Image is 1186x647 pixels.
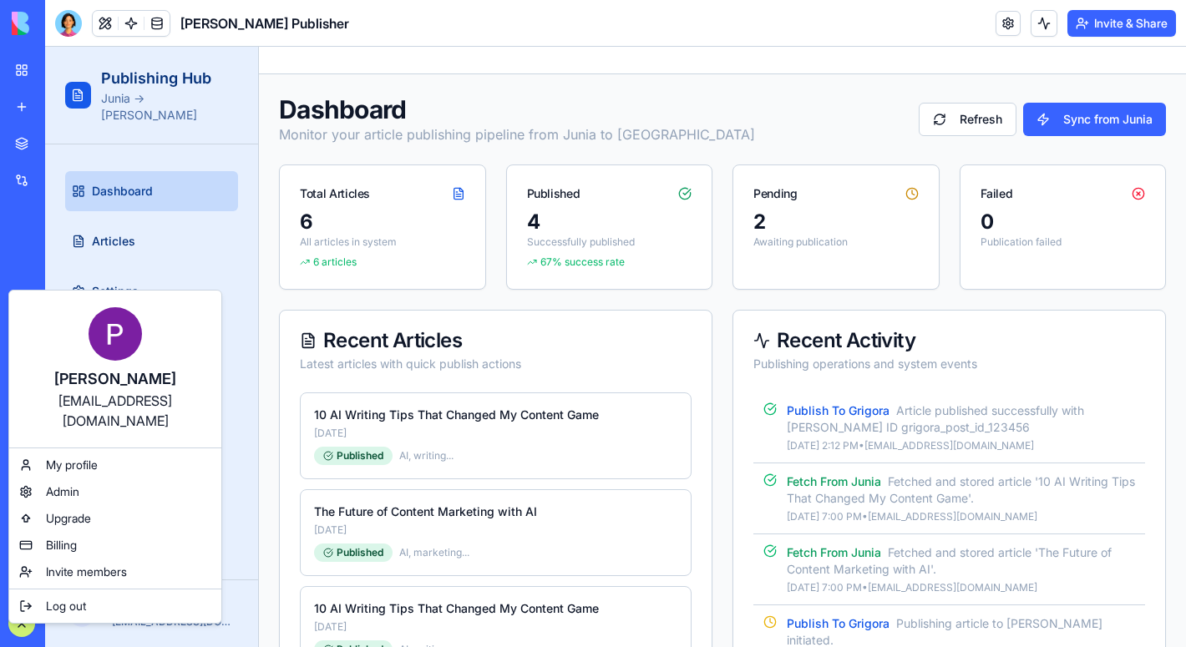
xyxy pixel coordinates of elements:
span: Article published successfully with [PERSON_NAME] ID grigora_post_id_123456 [742,356,1039,387]
p: Successfully published [482,189,647,202]
a: Upgrade [13,505,218,532]
span: Publish To Grigora [742,569,844,584]
span: Fetched and stored article '10 AI Writing Tips That Changed My Content Game'. [742,427,1090,458]
span: P [23,553,50,580]
a: [PERSON_NAME][EMAIL_ADDRESS][DOMAIN_NAME] [13,294,218,444]
p: [DATE] [269,380,632,393]
div: 4 [482,162,647,189]
a: Logs [20,275,193,315]
span: AI, marketing ... [354,499,424,513]
p: Awaiting publication [708,189,874,202]
h4: 10 AI Writing Tips That Changed My Content Game [269,553,632,570]
span: Upgrade [46,510,91,527]
p: [DATE] [269,477,632,490]
h4: 10 AI Writing Tips That Changed My Content Game [269,360,632,377]
span: Billing [46,537,77,553]
span: Publishing article to [PERSON_NAME] initiated. [742,569,1057,600]
button: P[PERSON_NAME][EMAIL_ADDRESS][DOMAIN_NAME] [13,547,200,587]
span: published [291,596,338,609]
h2: Publishing Hub [56,20,193,43]
a: Admin [13,478,218,505]
p: Publication failed [935,189,1101,202]
a: Articles [20,174,193,215]
div: 2 [708,162,874,189]
div: 0 [935,162,1101,189]
span: 67% success rate [495,209,580,222]
span: AI, writing ... [354,402,408,416]
p: [DATE] [269,574,632,587]
div: Published [482,139,535,155]
p: [PERSON_NAME] [67,552,190,569]
p: [DATE] 2:12 PM • [EMAIL_ADDRESS][DOMAIN_NAME] [742,392,1090,406]
span: Articles [47,186,90,203]
button: Sync from Junia [978,56,1121,89]
span: AI, writing ... [354,596,408,609]
div: Recent Activity [708,284,1100,304]
p: [DATE] 7:00 PM • [EMAIL_ADDRESS][DOMAIN_NAME] [742,463,1090,477]
p: [EMAIL_ADDRESS][DOMAIN_NAME] [67,569,190,582]
span: published [291,499,338,513]
span: Log out [46,598,86,614]
span: Fetch From Junia [742,427,836,442]
a: Dashboard [20,124,193,164]
button: Refresh [874,56,971,89]
h4: The Future of Content Marketing with AI [269,457,632,473]
span: published [291,402,338,416]
p: Monitor your article publishing pipeline from Junia to [GEOGRAPHIC_DATA] [234,78,710,98]
span: Fetch From Junia [742,498,836,513]
span: My profile [46,457,98,473]
span: 6 articles [268,209,312,222]
span: Invite members [46,564,127,580]
div: Publishing operations and system events [708,309,1100,326]
img: ACg8ocIJQ7Fh7TFhhvWivXYSH9VYvEBlGV0eoXzObOYFVCZLpXOfJg=s96-c [89,307,142,361]
div: Total Articles [255,139,325,155]
div: Failed [935,139,968,155]
div: [EMAIL_ADDRESS][DOMAIN_NAME] [26,391,205,431]
a: Settings [20,225,193,265]
span: Settings [47,236,94,253]
span: Admin [46,483,79,500]
div: 6 [255,162,420,189]
h1: Dashboard [234,48,710,78]
span: Fetched and stored article 'The Future of Content Marketing with AI'. [742,498,1067,529]
a: Invite members [13,559,218,585]
a: Billing [13,532,218,559]
a: My profile [13,452,218,478]
span: Publish To Grigora [742,356,844,371]
p: All articles in system [255,189,420,202]
p: Junia → [PERSON_NAME] [56,43,193,77]
span: Logs [47,286,74,303]
div: Latest articles with quick publish actions [255,309,646,326]
p: [DATE] 7:00 PM • [EMAIL_ADDRESS][DOMAIN_NAME] [742,534,1090,548]
div: Pending [708,139,753,155]
div: Recent Articles [255,284,646,304]
span: Dashboard [47,136,108,153]
div: [PERSON_NAME] [26,367,205,391]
